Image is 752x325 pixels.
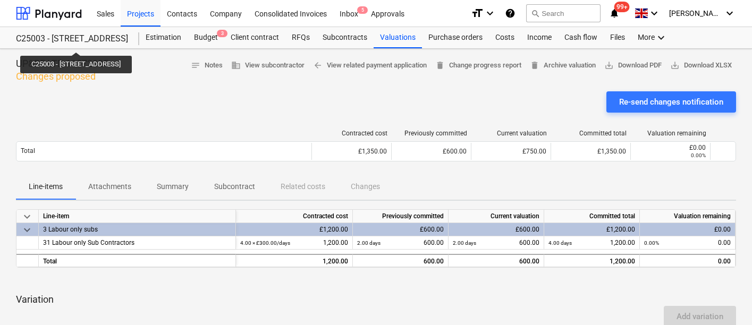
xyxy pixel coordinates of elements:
span: Download XLSX [670,59,732,72]
span: notes [191,61,200,70]
button: Download XLSX [666,57,736,74]
div: 600.00 [453,236,539,250]
div: 600.00 [357,236,444,250]
a: RFQs [285,27,316,48]
span: 3 [217,30,227,37]
button: View subcontractor [227,57,309,74]
div: £1,350.00 [311,143,391,160]
div: £0.00 [640,223,736,236]
a: Costs [489,27,521,48]
button: Archive valuation [526,57,600,74]
div: £600.00 [449,223,544,236]
span: Download PDF [604,59,662,72]
div: £1,350.00 [551,143,630,160]
div: Contracted cost [316,130,387,137]
span: Notes [191,59,223,72]
span: keyboard_arrow_down [21,224,33,236]
small: 4.00 × £300.00 / days [240,240,290,246]
small: 2.00 days [357,240,381,246]
a: Budget3 [188,27,224,48]
div: Re-send changes notification [619,95,723,109]
a: Income [521,27,558,48]
div: Previously committed [396,130,467,137]
span: search [531,9,539,18]
span: View related payment application [313,59,427,72]
i: keyboard_arrow_down [648,7,661,20]
i: keyboard_arrow_down [484,7,496,20]
div: 600.00 [453,255,539,268]
div: 1,200.00 [544,254,640,267]
span: arrow_back [313,61,323,70]
div: 0.00 [644,236,731,250]
a: Estimation [139,27,188,48]
div: 31 Labour only Sub Contractors [43,236,231,250]
div: Valuation remaining [635,130,706,137]
div: C25003 - [STREET_ADDRESS] [16,33,126,45]
small: 0.00% [644,240,659,246]
div: 3 Labour only subs [43,223,231,236]
span: business [231,61,241,70]
div: 1,200.00 [240,236,348,250]
button: Notes [187,57,227,74]
i: Knowledge base [505,7,516,20]
div: 1,200.00 [548,236,635,250]
span: save_alt [604,61,614,70]
span: save_alt [670,61,680,70]
div: Budget [188,27,224,48]
div: Contracted cost [236,210,353,223]
p: Total [21,147,35,156]
p: Changes proposed [16,70,108,83]
i: format_size [471,7,484,20]
span: [PERSON_NAME] [669,9,722,18]
i: keyboard_arrow_down [655,31,667,44]
a: Cash flow [558,27,604,48]
a: Purchase orders [422,27,489,48]
a: Valuations [374,27,422,48]
div: £1,200.00 [544,223,640,236]
div: £750.00 [471,143,551,160]
div: £600.00 [391,143,471,160]
button: Search [526,4,601,22]
a: Client contract [224,27,285,48]
div: Line-item [39,210,236,223]
div: Previously committed [353,210,449,223]
button: Change progress report [431,57,526,74]
div: Total [39,254,236,267]
iframe: Chat Widget [699,274,752,325]
div: Committed total [544,210,640,223]
a: Files [604,27,631,48]
div: 600.00 [357,255,444,268]
div: Valuation remaining [640,210,736,223]
button: View related payment application [309,57,431,74]
div: Current valuation [449,210,544,223]
span: View subcontractor [231,59,305,72]
div: £1,200.00 [236,223,353,236]
div: Current valuation [476,130,547,137]
button: Download PDF [600,57,666,74]
div: Committed total [555,130,627,137]
button: Re-send changes notification [606,91,736,113]
a: Subcontracts [316,27,374,48]
small: 0.00% [691,152,706,158]
span: 99+ [614,2,630,12]
p: Subcontract [214,181,255,192]
p: Attachments [88,181,131,192]
span: 5 [357,6,368,14]
div: 1,200.00 [240,255,348,268]
small: 2.00 days [453,240,476,246]
div: More [631,27,674,48]
span: delete [435,61,445,70]
small: 4.00 days [548,240,572,246]
p: Line-items [29,181,63,192]
span: Archive valuation [530,59,596,72]
p: Variation [16,293,736,306]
